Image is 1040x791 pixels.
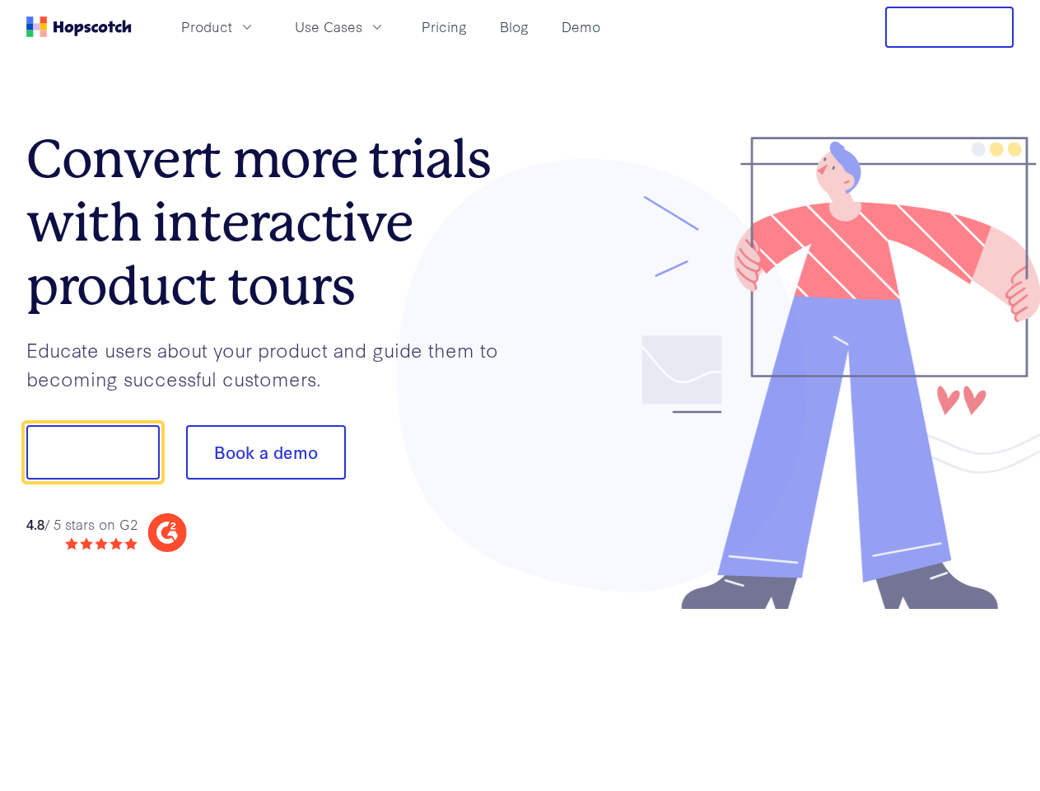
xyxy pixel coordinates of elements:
[415,13,473,40] a: Pricing
[26,335,520,392] p: Educate users about your product and guide them to becoming successful customers.
[186,425,346,480] button: Book a demo
[285,13,395,40] button: Use Cases
[26,128,520,317] h1: Convert more trials with interactive product tours
[26,425,160,480] button: Show me!
[26,514,44,533] strong: 4.8
[171,13,265,40] button: Product
[26,16,132,37] a: Home
[181,16,232,37] span: Product
[295,16,362,37] span: Use Cases
[555,13,607,40] a: Demo
[885,7,1014,48] button: Free Trial
[493,13,535,40] a: Blog
[26,514,138,535] div: / 5 stars on G2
